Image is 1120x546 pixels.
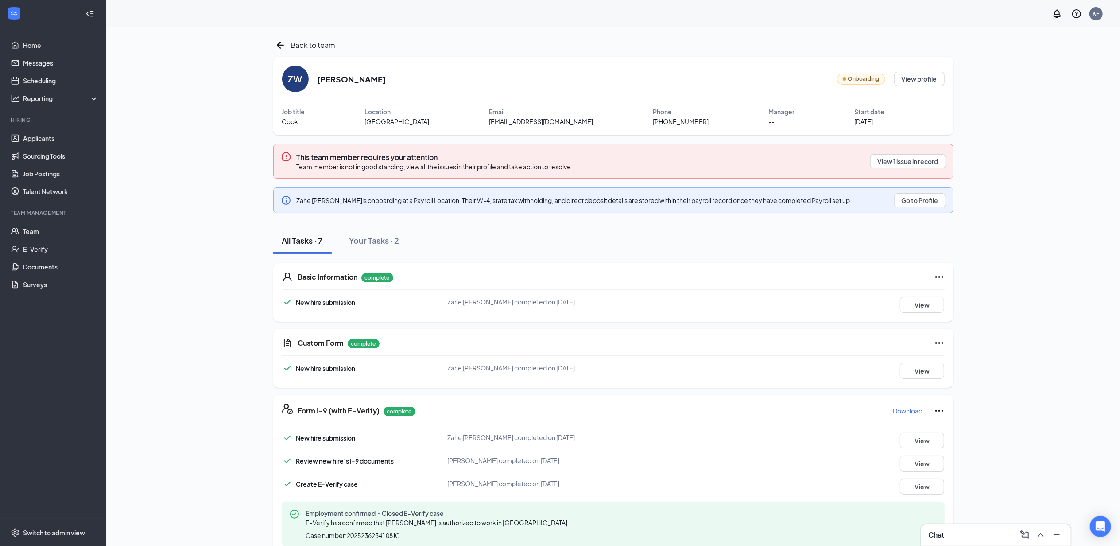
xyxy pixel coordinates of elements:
span: Job title [282,107,305,117]
h5: Form I-9 (with E-Verify) [298,406,380,416]
h3: Chat [928,530,944,540]
a: ArrowLeftNewBack to team [273,38,336,52]
a: Team [23,222,99,240]
span: Employment confirmed・Closed E-Verify case [306,509,573,518]
span: Onboarding [848,75,880,83]
svg: Checkmark [282,297,293,308]
span: Team member is not in good standing, view all the issues in their profile and take action to reso... [297,163,573,171]
button: View [900,433,944,448]
svg: Minimize [1051,530,1062,540]
button: View [900,479,944,495]
svg: User [282,272,293,282]
div: All Tasks · 7 [282,235,323,246]
span: Create E-Verify case [296,480,358,488]
a: Documents [23,258,99,276]
span: Review new hire’s I-9 documents [296,457,394,465]
a: Talent Network [23,183,99,200]
svg: CheckmarkCircle [289,509,300,519]
a: Applicants [23,129,99,147]
span: [PHONE_NUMBER] [653,117,709,126]
div: Hiring [11,116,97,124]
button: Go to Profile [894,193,946,207]
h3: This team member requires your attention [297,152,573,162]
span: [DATE] [855,117,873,126]
svg: FormI9EVerifyIcon [282,404,293,414]
a: Job Postings [23,165,99,183]
svg: QuestionInfo [1071,8,1082,19]
div: Team Management [11,209,97,217]
svg: CustomFormIcon [282,338,293,348]
button: View [900,456,944,472]
p: complete [361,273,393,282]
span: [PERSON_NAME] completed on [DATE] [448,456,560,464]
svg: Checkmark [282,456,293,466]
div: ZW [288,73,302,85]
span: -- [769,117,775,126]
span: New hire submission [296,298,356,306]
button: Download [893,404,923,418]
span: Case number: 2025236234108JC [306,531,400,540]
button: View [900,297,944,313]
h5: Custom Form [298,338,344,348]
p: Download [893,406,923,415]
svg: Error [281,152,291,162]
span: Cook [282,117,298,126]
a: Sourcing Tools [23,147,99,165]
a: Surveys [23,276,99,293]
div: Switch to admin view [23,528,85,537]
a: E-Verify [23,240,99,258]
svg: Checkmark [282,363,293,374]
span: [PERSON_NAME] completed on [DATE] [448,480,560,487]
span: Phone [653,107,672,117]
div: Open Intercom Messenger [1090,516,1111,537]
svg: Info [281,195,291,206]
span: Start date [855,107,885,117]
svg: Checkmark [282,479,293,489]
h5: Basic Information [298,272,358,282]
svg: ChevronUp [1035,530,1046,540]
svg: Ellipses [934,338,945,348]
svg: Ellipses [934,406,945,416]
button: ComposeMessage [1018,528,1032,542]
a: Scheduling [23,72,99,90]
svg: Settings [11,528,19,537]
a: Home [23,36,99,54]
button: ChevronUp [1034,528,1048,542]
svg: Checkmark [282,433,293,443]
span: [GEOGRAPHIC_DATA] [365,117,430,126]
h2: [PERSON_NAME] [318,74,386,85]
button: View profile [894,72,945,86]
span: [EMAIL_ADDRESS][DOMAIN_NAME] [489,117,593,126]
span: E-Verify has confirmed that [PERSON_NAME] is authorized to work in [GEOGRAPHIC_DATA]. [306,519,570,526]
svg: Ellipses [934,272,945,282]
span: New hire submission [296,364,356,372]
button: View [900,363,944,379]
span: Location [365,107,391,117]
p: complete [384,407,415,416]
svg: WorkstreamLogo [10,9,19,18]
button: Minimize [1050,528,1064,542]
span: Zahe [PERSON_NAME] completed on [DATE] [448,433,575,441]
svg: Collapse [85,9,94,18]
span: Zahe [PERSON_NAME] is onboarding at a Payroll Location. Their W-4, state tax withholding, and dir... [297,196,852,204]
svg: ArrowLeftNew [273,38,287,52]
span: Manager [769,107,795,117]
button: View 1 issue in record [870,154,946,168]
span: Zahe [PERSON_NAME] completed on [DATE] [448,298,575,306]
span: New hire submission [296,434,356,442]
a: Messages [23,54,99,72]
span: Zahe [PERSON_NAME] completed on [DATE] [448,364,575,372]
svg: Notifications [1052,8,1062,19]
svg: ComposeMessage [1019,530,1030,540]
svg: Analysis [11,94,19,103]
span: Back to team [291,39,336,51]
p: complete [348,339,380,348]
div: Reporting [23,94,99,103]
span: Email [489,107,505,117]
div: Your Tasks · 2 [349,235,399,246]
div: KF [1093,10,1100,17]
